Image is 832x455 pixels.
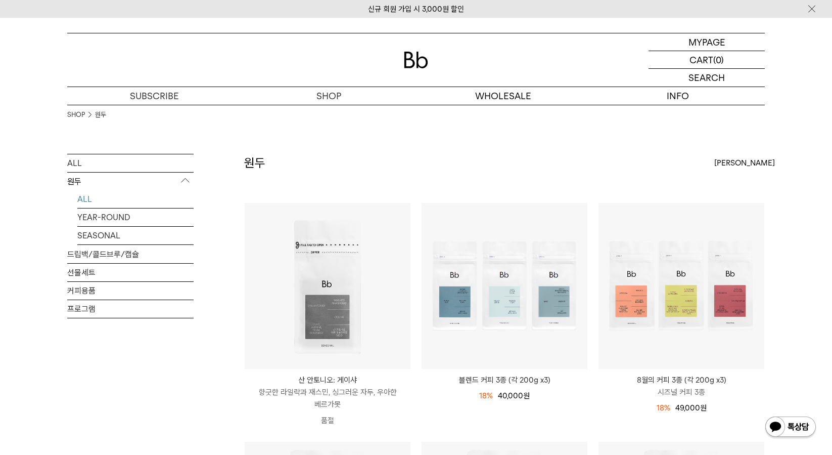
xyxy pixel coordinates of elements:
[598,374,764,386] p: 8월의 커피 3종 (각 200g x3)
[700,403,707,412] span: 원
[649,33,765,51] a: MYPAGE
[67,282,194,300] a: 커피용품
[688,69,725,87] p: SEARCH
[67,154,194,172] a: ALL
[416,87,590,105] p: WHOLESALE
[77,190,194,208] a: ALL
[675,403,707,412] span: 49,000
[479,390,493,402] div: 18%
[242,87,416,105] a: SHOP
[713,51,724,68] p: (0)
[689,51,713,68] p: CART
[67,245,194,263] a: 드립백/콜드브루/캡슐
[598,374,764,398] a: 8월의 커피 3종 (각 200g x3) 시즈널 커피 3종
[764,416,817,440] img: 카카오톡 채널 1:1 채팅 버튼
[245,410,410,431] p: 품절
[422,203,587,369] img: 블렌드 커피 3종 (각 200g x3)
[67,87,242,105] a: SUBSCRIBE
[77,209,194,226] a: YEAR-ROUND
[67,110,85,120] a: SHOP
[657,402,670,414] div: 18%
[245,386,410,410] p: 향긋한 라일락과 재스민, 싱그러운 자두, 우아한 베르가못
[245,203,410,369] img: 산 안토니오: 게이샤
[523,391,530,400] span: 원
[404,52,428,68] img: 로고
[598,203,764,369] img: 8월의 커피 3종 (각 200g x3)
[498,391,530,400] span: 40,000
[244,154,265,172] h2: 원두
[368,5,464,14] a: 신규 회원 가입 시 3,000원 할인
[598,386,764,398] p: 시즈널 커피 3종
[688,33,725,51] p: MYPAGE
[245,374,410,410] a: 산 안토니오: 게이샤 향긋한 라일락과 재스민, 싱그러운 자두, 우아한 베르가못
[714,157,775,169] span: [PERSON_NAME]
[590,87,765,105] p: INFO
[95,110,106,120] a: 원두
[649,51,765,69] a: CART (0)
[67,173,194,191] p: 원두
[67,300,194,318] a: 프로그램
[77,227,194,244] a: SEASONAL
[422,374,587,386] a: 블렌드 커피 3종 (각 200g x3)
[67,264,194,281] a: 선물세트
[245,374,410,386] p: 산 안토니오: 게이샤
